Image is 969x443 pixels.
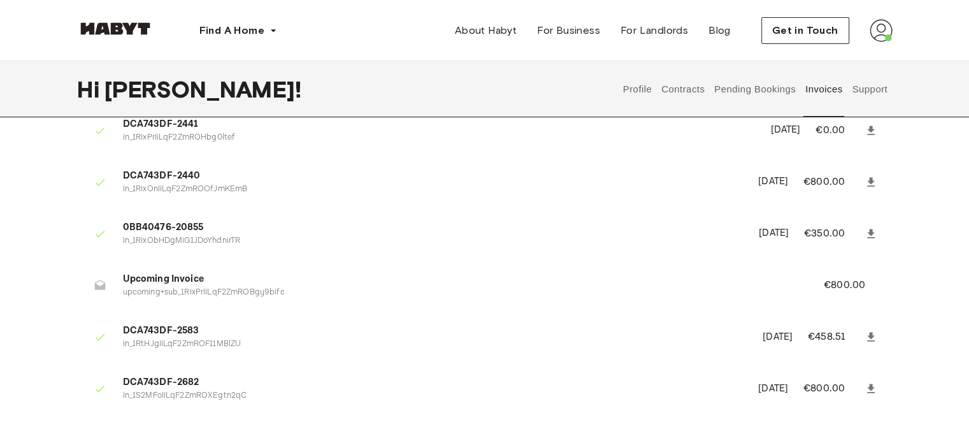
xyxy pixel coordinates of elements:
[804,226,862,242] p: €350.00
[621,61,654,117] button: Profile
[77,22,154,35] img: Habyt
[123,287,793,299] p: upcoming+sub_1RixPrIiLqF2ZmROBgy9bifc
[123,221,744,235] span: 0BB40476-20855
[870,19,893,42] img: avatar
[199,23,264,38] span: Find A Home
[123,235,744,247] p: in_1RixObHDgMiG1JDoYhdnirTR
[758,175,788,189] p: [DATE]
[189,18,287,43] button: Find A Home
[618,61,892,117] div: user profile tabs
[123,272,793,287] span: Upcoming Invoice
[527,18,610,43] a: For Business
[123,375,743,390] span: DCA743DF-2682
[713,61,798,117] button: Pending Bookings
[824,278,882,293] p: €800.00
[123,324,748,338] span: DCA743DF-2583
[772,23,838,38] span: Get in Touch
[763,330,793,345] p: [DATE]
[123,184,743,196] p: in_1RixOnIiLqF2ZmROOfJmKEmB
[660,61,707,117] button: Contracts
[621,23,688,38] span: For Landlords
[815,123,861,138] p: €0.00
[770,123,800,138] p: [DATE]
[537,23,600,38] span: For Business
[758,382,788,396] p: [DATE]
[803,175,862,190] p: €800.00
[123,338,748,351] p: in_1RtHJgIiLqF2ZmROF11MBlZU
[761,17,849,44] button: Get in Touch
[851,61,889,117] button: Support
[123,390,743,402] p: in_1S2MFoIiLqF2ZmROXEgtn2qC
[808,330,862,345] p: €458.51
[708,23,731,38] span: Blog
[759,226,789,241] p: [DATE]
[455,23,517,38] span: About Habyt
[104,76,301,103] span: [PERSON_NAME] !
[445,18,527,43] a: About Habyt
[123,169,743,184] span: DCA743DF-2440
[610,18,698,43] a: For Landlords
[123,132,756,144] p: in_1RixPrIiLqF2ZmROHbg0ltef
[123,117,756,132] span: DCA743DF-2441
[698,18,741,43] a: Blog
[803,381,862,396] p: €800.00
[77,76,104,103] span: Hi
[803,61,843,117] button: Invoices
